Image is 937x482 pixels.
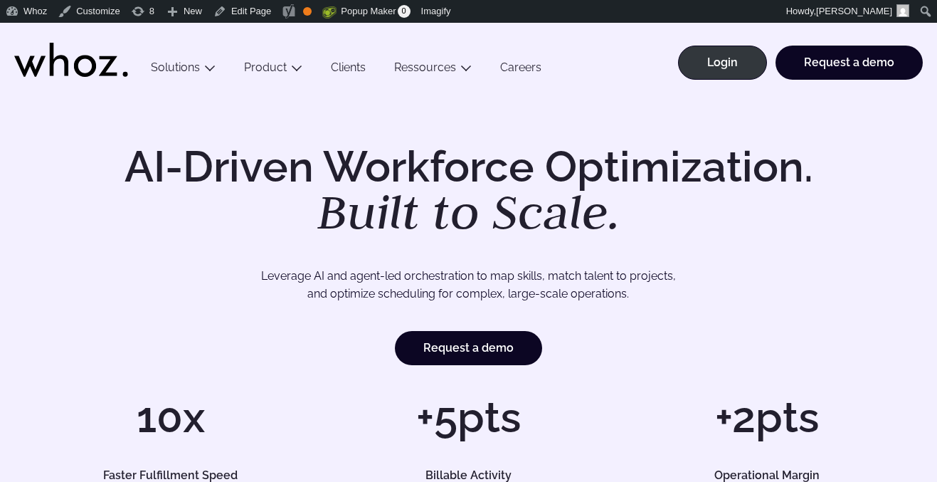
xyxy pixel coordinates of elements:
h1: AI-Driven Workforce Optimization. [105,145,833,236]
h1: +2pts [625,396,909,439]
h5: Faster Fulfillment Speed [43,470,298,481]
a: Product [244,61,287,74]
button: Ressources [380,61,486,80]
h1: +5pts [327,396,610,439]
a: Careers [486,61,556,80]
div: Main [137,23,923,94]
em: Built to Scale. [317,180,620,243]
h5: Billable Activity [341,470,596,481]
span: [PERSON_NAME] [816,6,892,16]
button: Solutions [137,61,230,80]
a: Request a demo [395,331,542,365]
a: Request a demo [775,46,923,80]
span: 0 [398,5,411,18]
a: Ressources [394,61,456,74]
button: Product [230,61,317,80]
div: OK [303,7,312,16]
a: Clients [317,61,380,80]
h5: Operational Margin [639,470,894,481]
p: Leverage AI and agent-led orchestration to map skills, match talent to projects, and optimize sch... [73,267,864,303]
h1: 10x [28,396,312,439]
a: Login [678,46,767,80]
